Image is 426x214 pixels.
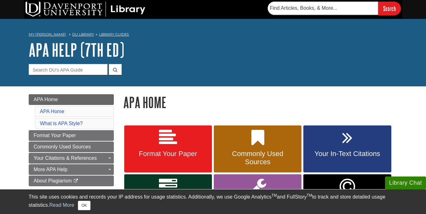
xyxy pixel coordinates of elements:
[29,40,124,60] a: APA Help (7th Ed)
[268,2,401,15] form: Searches DU Library's articles, books, and more
[29,64,108,75] input: Search DU's APA Guide
[29,164,114,175] a: More APA Help
[378,2,401,15] input: Search
[34,97,58,102] span: APA Home
[29,176,114,186] a: About Plagiarism
[29,153,114,164] a: Your Citations & References
[40,109,64,114] a: APA Home
[308,150,386,158] span: Your In-Text Citations
[29,130,114,141] a: Format Your Paper
[214,125,301,173] a: Commonly Used Sources
[34,144,91,149] span: Commonly Used Sources
[268,2,378,15] input: Find Articles, Books, & More...
[34,167,67,172] span: More APA Help
[129,150,207,158] span: Format Your Paper
[78,201,90,210] button: Close
[40,121,83,126] a: What is APA Style?
[271,193,277,198] sup: TM
[34,155,97,161] span: Your Citations & References
[34,133,76,138] span: Format Your Paper
[26,2,145,17] img: DU Library
[307,193,312,198] sup: TM
[29,30,398,40] nav: breadcrumb
[29,142,114,152] a: Commonly Used Sources
[385,176,426,189] button: Library Chat
[99,32,129,37] a: Library Guides
[124,125,212,173] a: Format Your Paper
[219,150,297,166] span: Commonly Used Sources
[29,94,114,105] a: APA Home
[303,125,391,173] a: Your In-Text Citations
[29,32,66,37] a: My [PERSON_NAME]
[123,94,398,110] h1: APA Home
[34,178,72,183] span: About Plagiarism
[73,179,79,183] i: This link opens in a new window
[72,32,94,37] a: DU Library
[49,202,74,208] a: Read More
[29,193,398,210] div: This site uses cookies and records your IP address for usage statistics. Additionally, we use Goo...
